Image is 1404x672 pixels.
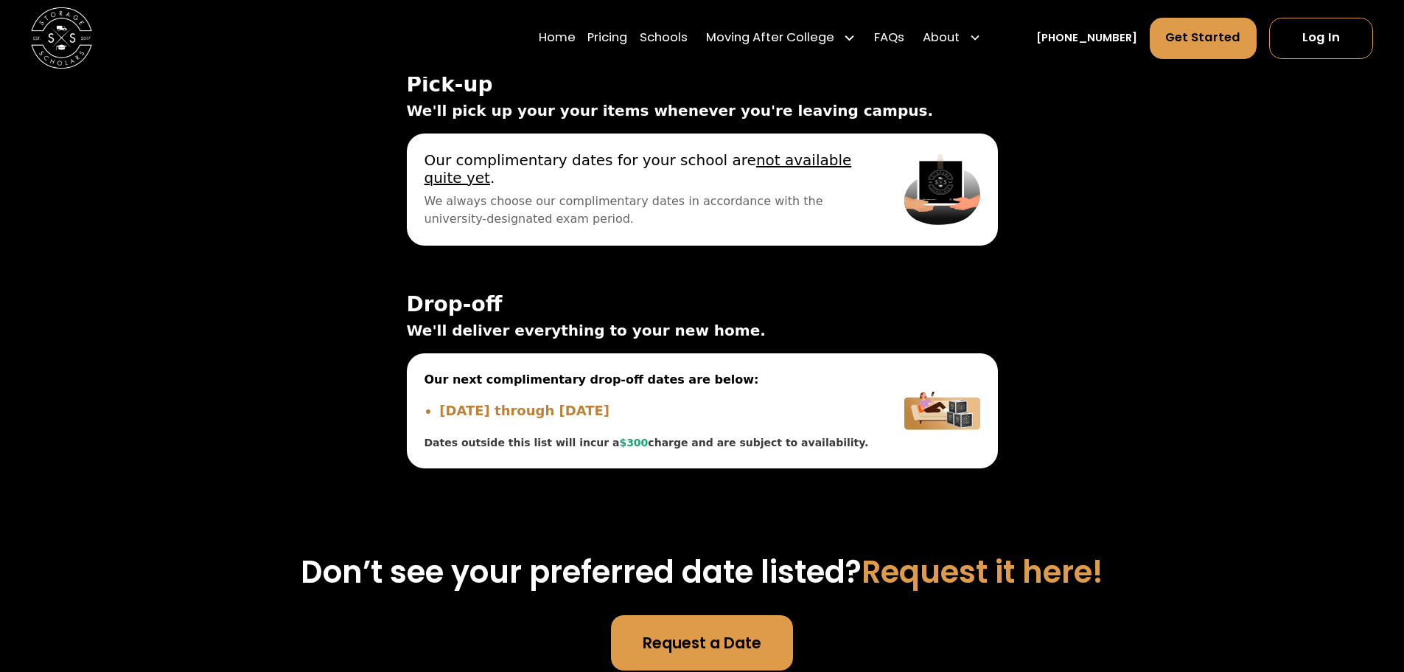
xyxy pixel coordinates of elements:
[407,100,998,122] span: We'll pick up your your items whenever you're leaving campus.
[619,437,648,448] span: $300
[425,193,870,228] span: We always choose our complimentary dates in accordance with the university-designated exam period.
[439,401,869,420] li: [DATE] through [DATE]
[31,7,92,69] img: Storage Scholars main logo
[611,615,792,671] a: Request a Date
[150,554,1254,591] h3: Don’t see your preferred date listed?
[862,550,1103,594] span: Request it here!
[917,17,988,60] div: About
[539,17,576,60] a: Home
[425,151,852,187] u: not available quite yet
[425,371,870,389] span: Our next complimentary drop-off dates are below:
[407,319,998,342] span: We'll deliver everything to your new home.
[904,371,979,451] img: Delivery Image
[1150,18,1257,59] a: Get Started
[874,17,904,60] a: FAQs
[1036,30,1137,46] a: [PHONE_NUMBER]
[904,151,979,228] img: Pickup Image
[640,17,688,60] a: Schools
[425,435,870,451] div: Dates outside this list will incur a charge and are subject to availability.
[425,151,870,187] span: Our complimentary dates for your school are .
[1269,18,1373,59] a: Log In
[706,30,834,48] div: Moving After College
[587,17,627,60] a: Pricing
[407,293,998,316] span: Drop-off
[700,17,862,60] div: Moving After College
[407,73,998,97] span: Pick-up
[923,30,960,48] div: About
